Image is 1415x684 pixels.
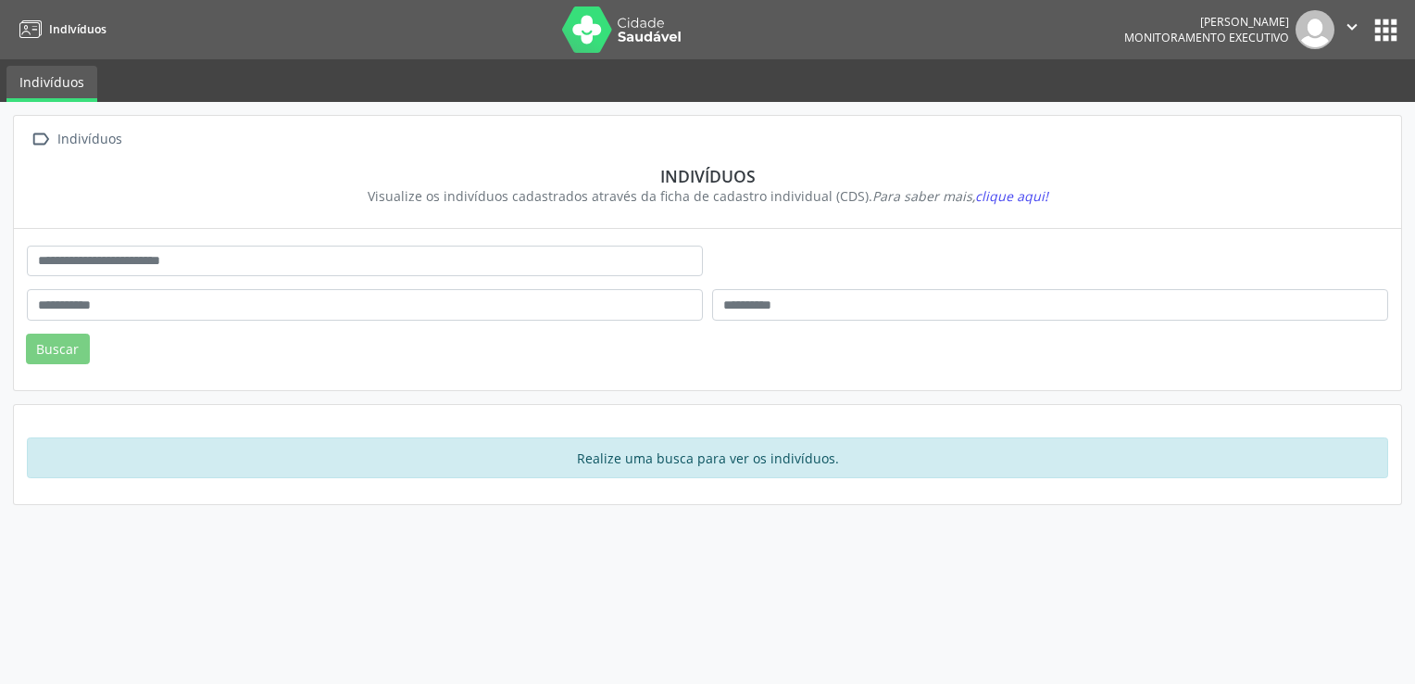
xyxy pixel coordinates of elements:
[1334,10,1370,49] button: 
[1370,14,1402,46] button: apps
[26,334,90,365] button: Buscar
[49,21,106,37] span: Indivíduos
[1124,14,1289,30] div: [PERSON_NAME]
[975,187,1048,205] span: clique aqui!
[27,126,125,153] a:  Indivíduos
[27,126,54,153] i: 
[54,126,125,153] div: Indivíduos
[1124,30,1289,45] span: Monitoramento Executivo
[1342,17,1362,37] i: 
[1296,10,1334,49] img: img
[872,187,1048,205] i: Para saber mais,
[40,186,1375,206] div: Visualize os indivíduos cadastrados através da ficha de cadastro individual (CDS).
[40,166,1375,186] div: Indivíduos
[6,66,97,102] a: Indivíduos
[13,14,106,44] a: Indivíduos
[27,437,1388,478] div: Realize uma busca para ver os indivíduos.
